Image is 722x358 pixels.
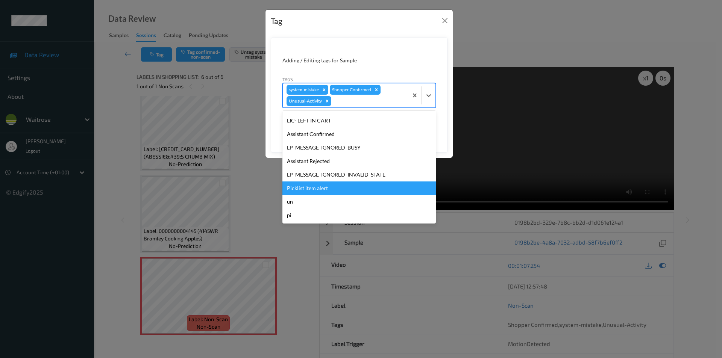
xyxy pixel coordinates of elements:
div: Shopper Confirmed [330,85,372,95]
div: Tag [271,15,282,27]
label: Tags [282,76,293,83]
div: system-mistake [287,85,320,95]
div: un [282,195,436,208]
div: Assistant Rejected [282,154,436,168]
div: Remove system-mistake [320,85,328,95]
div: LIC- LEFT IN CART [282,114,436,127]
div: Unusual-Activity [287,96,323,106]
div: pi [282,208,436,222]
div: LP_MESSAGE_IGNORED_INVALID_STATE [282,168,436,181]
div: Adding / Editing tags for Sample [282,57,436,64]
div: Assistant Confirmed [282,127,436,141]
div: Remove Unusual-Activity [323,96,331,106]
div: Remove Shopper Confirmed [372,85,381,95]
button: Close [440,15,450,26]
div: Picklist item alert [282,181,436,195]
div: LP_MESSAGE_IGNORED_BUSY [282,141,436,154]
